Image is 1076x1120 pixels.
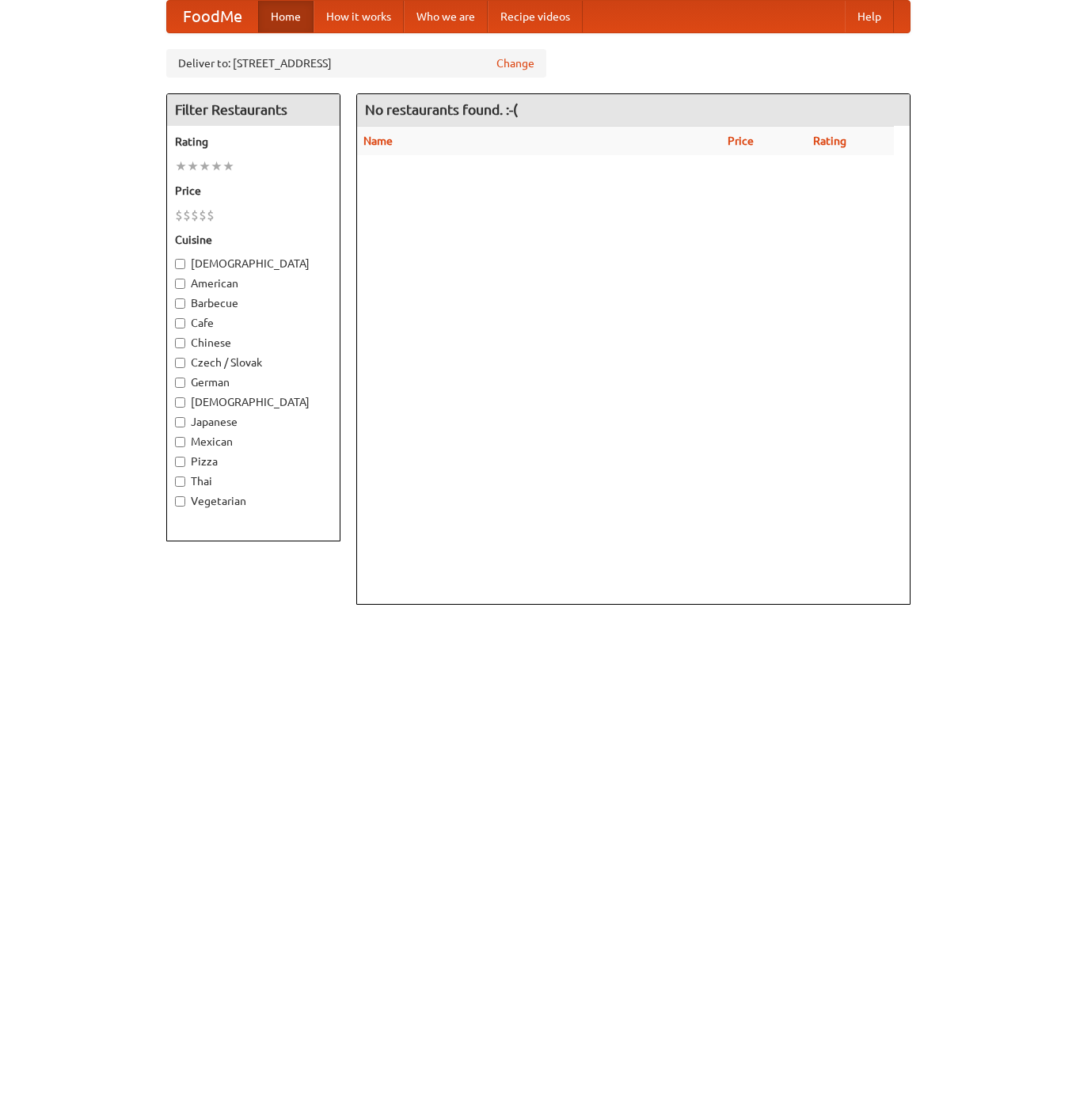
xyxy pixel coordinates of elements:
[175,437,185,447] input: Mexican
[207,207,215,224] li: $
[175,335,332,351] label: Chinese
[175,315,332,331] label: Cafe
[175,434,332,450] label: Mexican
[314,1,404,32] a: How it works
[404,1,488,32] a: Who we are
[258,1,314,32] a: Home
[175,298,185,309] input: Barbecue
[488,1,583,32] a: Recipe videos
[728,135,754,147] a: Price
[175,279,185,289] input: American
[175,256,332,271] label: [DEMOGRAPHIC_DATA]
[175,473,332,489] label: Thai
[175,457,185,467] input: Pizza
[175,318,185,328] input: Cafe
[175,158,187,175] li: ★
[813,135,846,147] a: Rating
[175,394,332,410] label: [DEMOGRAPHIC_DATA]
[175,378,185,388] input: German
[175,397,185,408] input: [DEMOGRAPHIC_DATA]
[166,49,546,78] div: Deliver to: [STREET_ADDRESS]
[191,207,199,224] li: $
[175,355,332,370] label: Czech / Slovak
[175,295,332,311] label: Barbecue
[175,232,332,248] h5: Cuisine
[222,158,234,175] li: ★
[175,414,332,430] label: Japanese
[175,275,332,291] label: American
[175,183,332,199] h5: Price
[211,158,222,175] li: ★
[199,207,207,224] li: $
[175,338,185,348] input: Chinese
[175,134,332,150] h5: Rating
[175,493,332,509] label: Vegetarian
[167,94,340,126] h4: Filter Restaurants
[175,496,185,507] input: Vegetarian
[175,417,185,427] input: Japanese
[175,454,332,469] label: Pizza
[183,207,191,224] li: $
[363,135,393,147] a: Name
[175,358,185,368] input: Czech / Slovak
[175,207,183,224] li: $
[175,476,185,487] input: Thai
[199,158,211,175] li: ★
[175,259,185,269] input: [DEMOGRAPHIC_DATA]
[365,102,518,117] ng-pluralize: No restaurants found. :-(
[845,1,894,32] a: Help
[187,158,199,175] li: ★
[175,374,332,390] label: German
[496,55,534,71] a: Change
[167,1,258,32] a: FoodMe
